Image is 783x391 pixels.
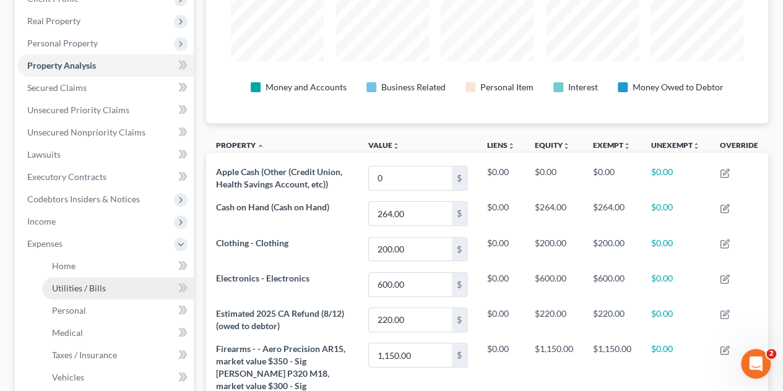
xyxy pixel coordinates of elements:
[623,142,631,150] i: unfold_more
[525,196,583,231] td: $264.00
[452,308,467,332] div: $
[583,267,641,302] td: $600.00
[52,372,84,382] span: Vehicles
[452,166,467,190] div: $
[583,160,641,195] td: $0.00
[452,343,467,367] div: $
[633,81,724,93] div: Money Owed to Debtor
[216,202,329,212] span: Cash on Hand (Cash on Hand)
[17,166,194,188] a: Executory Contracts
[369,238,452,261] input: 0.00
[52,327,83,338] span: Medical
[563,142,570,150] i: unfold_more
[583,302,641,337] td: $220.00
[480,81,534,93] div: Personal Item
[216,140,264,150] a: Property expand_less
[368,140,400,150] a: Valueunfold_more
[583,196,641,231] td: $264.00
[593,140,631,150] a: Exemptunfold_more
[741,349,771,379] iframe: Intercom live chat
[27,127,145,137] span: Unsecured Nonpriority Claims
[641,231,710,267] td: $0.00
[477,231,525,267] td: $0.00
[17,77,194,99] a: Secured Claims
[27,38,98,48] span: Personal Property
[27,216,56,226] span: Income
[477,302,525,337] td: $0.00
[452,273,467,296] div: $
[27,238,63,249] span: Expenses
[583,231,641,267] td: $200.00
[710,133,768,161] th: Override
[508,142,515,150] i: unfold_more
[17,144,194,166] a: Lawsuits
[27,105,129,115] span: Unsecured Priority Claims
[452,202,467,225] div: $
[369,202,452,225] input: 0.00
[651,140,700,150] a: Unexemptunfold_more
[641,160,710,195] td: $0.00
[42,366,194,389] a: Vehicles
[42,277,194,299] a: Utilities / Bills
[17,121,194,144] a: Unsecured Nonpriority Claims
[693,142,700,150] i: unfold_more
[766,349,776,359] span: 2
[42,344,194,366] a: Taxes / Insurance
[392,142,400,150] i: unfold_more
[27,15,80,26] span: Real Property
[477,160,525,195] td: $0.00
[525,231,583,267] td: $200.00
[381,81,446,93] div: Business Related
[525,302,583,337] td: $220.00
[369,343,452,367] input: 0.00
[52,350,117,360] span: Taxes / Insurance
[42,299,194,322] a: Personal
[42,322,194,344] a: Medical
[452,238,467,261] div: $
[27,60,96,71] span: Property Analysis
[52,305,86,316] span: Personal
[477,196,525,231] td: $0.00
[216,308,344,331] span: Estimated 2025 CA Refund (8/12) (owed to debtor)
[216,238,288,248] span: Clothing - Clothing
[52,260,76,271] span: Home
[52,283,106,293] span: Utilities / Bills
[17,54,194,77] a: Property Analysis
[27,149,61,160] span: Lawsuits
[369,166,452,190] input: 0.00
[525,160,583,195] td: $0.00
[369,273,452,296] input: 0.00
[369,308,452,332] input: 0.00
[535,140,570,150] a: Equityunfold_more
[27,194,140,204] span: Codebtors Insiders & Notices
[487,140,515,150] a: Liensunfold_more
[641,196,710,231] td: $0.00
[216,166,342,189] span: Apple Cash (Other (Credit Union, Health Savings Account, etc))
[216,273,309,283] span: Electronics - Electronics
[525,267,583,302] td: $600.00
[27,82,87,93] span: Secured Claims
[266,81,347,93] div: Money and Accounts
[477,267,525,302] td: $0.00
[641,302,710,337] td: $0.00
[17,99,194,121] a: Unsecured Priority Claims
[568,81,598,93] div: Interest
[257,142,264,150] i: expand_less
[27,171,106,182] span: Executory Contracts
[42,255,194,277] a: Home
[641,267,710,302] td: $0.00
